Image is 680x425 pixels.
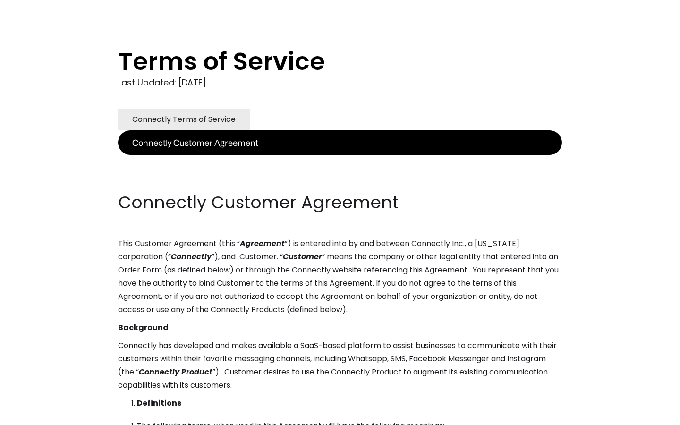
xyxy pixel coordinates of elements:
[118,155,562,168] p: ‍
[283,251,322,262] em: Customer
[118,47,524,76] h1: Terms of Service
[9,408,57,422] aside: Language selected: English
[132,136,258,149] div: Connectly Customer Agreement
[19,408,57,422] ul: Language list
[137,398,181,408] strong: Definitions
[171,251,212,262] em: Connectly
[118,173,562,186] p: ‍
[132,113,236,126] div: Connectly Terms of Service
[118,322,169,333] strong: Background
[118,237,562,316] p: This Customer Agreement (this “ ”) is entered into by and between Connectly Inc., a [US_STATE] co...
[240,238,285,249] em: Agreement
[118,191,562,214] h2: Connectly Customer Agreement
[139,366,212,377] em: Connectly Product
[118,339,562,392] p: Connectly has developed and makes available a SaaS-based platform to assist businesses to communi...
[118,76,562,90] div: Last Updated: [DATE]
